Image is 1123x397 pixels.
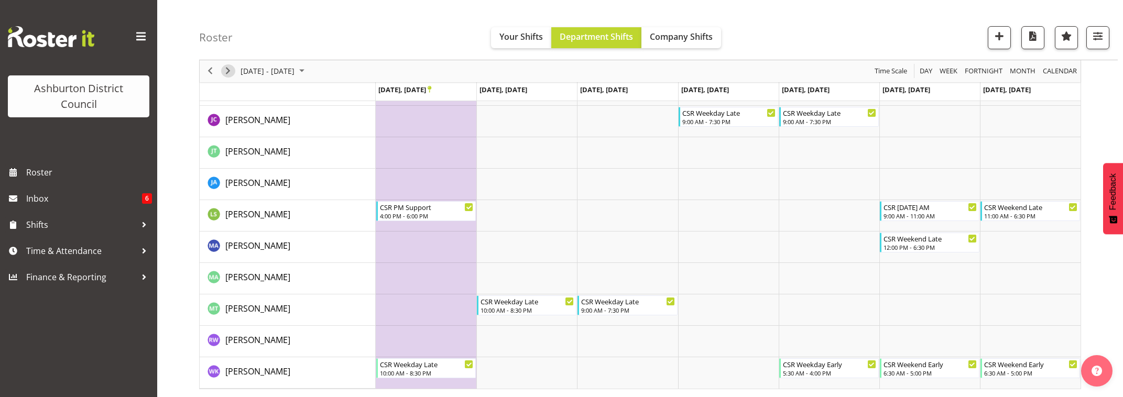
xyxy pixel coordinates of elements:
span: Roster [26,164,152,180]
div: Megan Allott"s event - CSR Weekend Late Begin From Saturday, November 8, 2025 at 12:00:00 PM GMT+... [880,233,979,252]
div: Moira Tarry"s event - CSR Weekday Late Begin From Tuesday, November 4, 2025 at 10:00:00 AM GMT+13... [477,295,576,315]
span: [DATE], [DATE] [882,85,930,94]
span: [PERSON_NAME] [225,208,290,220]
div: 11:00 AM - 6:30 PM [984,212,1077,220]
a: [PERSON_NAME] [225,177,290,189]
button: Your Shifts [491,27,551,48]
span: Feedback [1108,173,1118,210]
div: Wendy Keepa"s event - CSR Weekend Early Begin From Saturday, November 8, 2025 at 6:30:00 AM GMT+1... [880,358,979,378]
span: Finance & Reporting [26,269,136,285]
div: 9:00 AM - 7:30 PM [783,117,876,126]
div: Ashburton District Council [18,81,139,112]
span: Week [939,65,958,78]
a: [PERSON_NAME] [225,239,290,252]
div: CSR Weekend Late [884,233,977,244]
button: Next [221,65,235,78]
div: CSR Weekend Late [984,202,1077,212]
img: help-xxl-2.png [1092,366,1102,376]
button: Filter Shifts [1086,26,1109,49]
span: Department Shifts [560,31,633,42]
td: Megan Allott resource [200,231,376,263]
span: 6 [142,193,152,204]
div: 6:30 AM - 5:00 PM [984,369,1077,377]
button: Time Scale [873,65,909,78]
div: previous period [201,60,219,82]
button: Department Shifts [551,27,641,48]
div: 9:00 AM - 7:30 PM [581,306,674,314]
h4: Roster [199,31,233,43]
td: John Tarry resource [200,137,376,169]
td: Julia Allen resource [200,169,376,200]
span: [DATE], [DATE] [782,85,830,94]
a: [PERSON_NAME] [225,271,290,283]
img: Rosterit website logo [8,26,94,47]
span: [DATE], [DATE] [479,85,527,94]
td: Jill Cullimore resource [200,106,376,137]
div: CSR Weekday Late [682,107,776,118]
span: [PERSON_NAME] [225,114,290,126]
button: November 2025 [239,65,309,78]
td: Liam Stewart resource [200,200,376,231]
div: next period [219,60,237,82]
span: [PERSON_NAME] [225,303,290,314]
td: Moira Tarry resource [200,294,376,326]
div: Liam Stewart"s event - CSR Weekend Late Begin From Sunday, November 9, 2025 at 11:00:00 AM GMT+13... [980,201,1080,221]
button: Highlight an important date within the roster. [1055,26,1078,49]
span: Time & Attendance [26,243,136,259]
span: [PERSON_NAME] [225,366,290,377]
div: CSR Weekday Late [380,359,473,369]
div: CSR Weekend Early [984,359,1077,369]
div: 10:00 AM - 8:30 PM [481,306,574,314]
a: [PERSON_NAME] [225,365,290,378]
span: Company Shifts [650,31,713,42]
div: Wendy Keepa"s event - CSR Weekday Late Begin From Monday, November 3, 2025 at 10:00:00 AM GMT+13:... [376,358,476,378]
span: Fortnight [964,65,1004,78]
div: Jill Cullimore"s event - CSR Weekday Late Begin From Friday, November 7, 2025 at 9:00:00 AM GMT+1... [779,107,879,127]
button: Add a new shift [988,26,1011,49]
div: CSR Weekday Late [783,107,876,118]
span: Shifts [26,217,136,233]
span: [DATE] - [DATE] [239,65,296,78]
div: 12:00 PM - 6:30 PM [884,243,977,251]
span: [PERSON_NAME] [225,271,290,283]
div: 6:30 AM - 5:00 PM [884,369,977,377]
span: Time Scale [874,65,908,78]
div: 5:30 AM - 4:00 PM [783,369,876,377]
button: Feedback - Show survey [1103,163,1123,234]
button: Timeline Week [938,65,960,78]
button: Month [1041,65,1079,78]
div: CSR PM Support [380,202,473,212]
span: Inbox [26,191,142,206]
div: 4:00 PM - 6:00 PM [380,212,473,220]
div: Liam Stewart"s event - CSR Saturday AM Begin From Saturday, November 8, 2025 at 9:00:00 AM GMT+13... [880,201,979,221]
button: Previous [203,65,217,78]
span: [PERSON_NAME] [225,146,290,157]
td: Richard Wood resource [200,326,376,357]
button: Fortnight [963,65,1005,78]
td: Wendy Keepa resource [200,357,376,389]
div: Jill Cullimore"s event - CSR Weekday Late Begin From Thursday, November 6, 2025 at 9:00:00 AM GMT... [679,107,778,127]
a: [PERSON_NAME] [225,208,290,220]
span: [DATE], [DATE] [983,85,1031,94]
div: CSR Weekday Early [783,359,876,369]
div: Wendy Keepa"s event - CSR Weekend Early Begin From Sunday, November 9, 2025 at 6:30:00 AM GMT+13:... [980,358,1080,378]
span: [DATE], [DATE] [580,85,628,94]
button: Timeline Month [1008,65,1038,78]
button: Company Shifts [641,27,721,48]
div: 9:00 AM - 11:00 AM [884,212,977,220]
span: [DATE], [DATE] [378,85,431,94]
div: CSR [DATE] AM [884,202,977,212]
span: Month [1009,65,1037,78]
span: [DATE], [DATE] [681,85,729,94]
div: Moira Tarry"s event - CSR Weekday Late Begin From Wednesday, November 5, 2025 at 9:00:00 AM GMT+1... [577,295,677,315]
div: CSR Weekday Late [581,296,674,306]
span: Day [919,65,933,78]
button: Download a PDF of the roster according to the set date range. [1021,26,1044,49]
div: 9:00 AM - 7:30 PM [682,117,776,126]
span: calendar [1042,65,1078,78]
a: [PERSON_NAME] [225,334,290,346]
span: Your Shifts [499,31,543,42]
div: Liam Stewart"s event - CSR PM Support Begin From Monday, November 3, 2025 at 4:00:00 PM GMT+13:00... [376,201,476,221]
